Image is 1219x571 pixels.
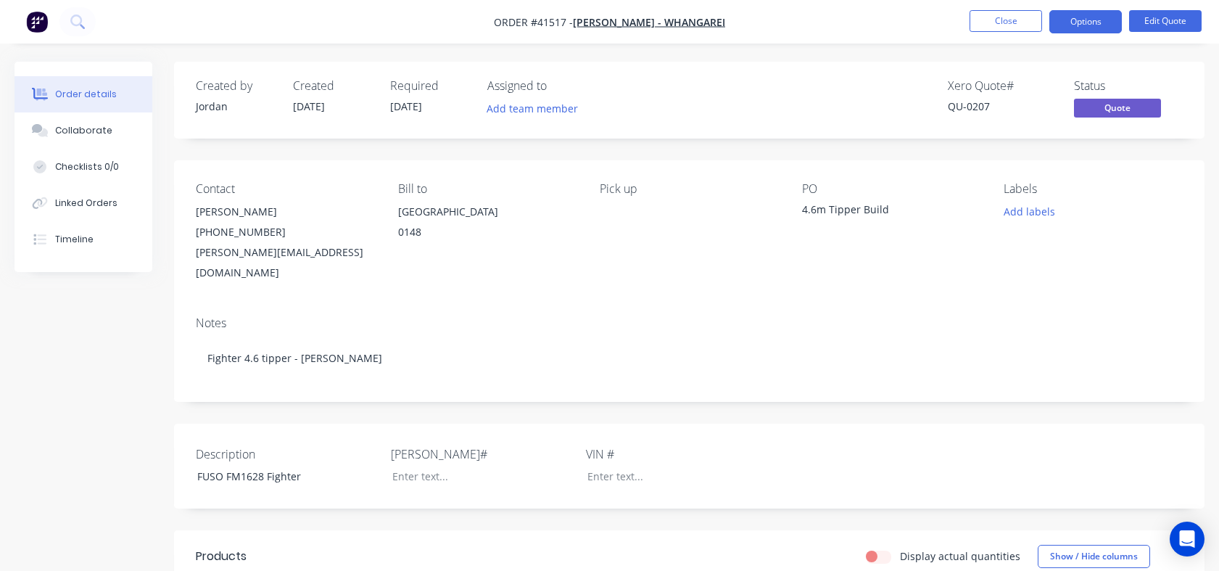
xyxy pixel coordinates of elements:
[293,79,373,93] div: Created
[398,222,577,242] div: 0148
[487,99,586,118] button: Add team member
[196,222,375,242] div: [PHONE_NUMBER]
[15,149,152,185] button: Checklists 0/0
[1074,99,1161,117] span: Quote
[600,182,779,196] div: Pick up
[15,112,152,149] button: Collaborate
[196,445,377,463] label: Description
[186,466,367,487] div: FUSO FM1628 Fighter
[55,88,117,101] div: Order details
[1049,10,1122,33] button: Options
[293,99,325,113] span: [DATE]
[479,99,586,118] button: Add team member
[15,221,152,258] button: Timeline
[15,185,152,221] button: Linked Orders
[398,182,577,196] div: Bill to
[390,99,422,113] span: [DATE]
[196,242,375,283] div: [PERSON_NAME][EMAIL_ADDRESS][DOMAIN_NAME]
[391,445,572,463] label: [PERSON_NAME]#
[1074,79,1183,93] div: Status
[196,548,247,565] div: Products
[196,336,1183,380] div: Fighter 4.6 tipper - [PERSON_NAME]
[586,445,767,463] label: VIN #
[900,549,1020,564] label: Display actual quantities
[802,182,981,196] div: PO
[196,79,276,93] div: Created by
[196,202,375,283] div: [PERSON_NAME][PHONE_NUMBER][PERSON_NAME][EMAIL_ADDRESS][DOMAIN_NAME]
[398,202,577,248] div: [GEOGRAPHIC_DATA]0148
[948,79,1057,93] div: Xero Quote #
[196,202,375,222] div: [PERSON_NAME]
[487,79,632,93] div: Assigned to
[1004,182,1183,196] div: Labels
[26,11,48,33] img: Factory
[196,182,375,196] div: Contact
[15,76,152,112] button: Order details
[802,202,981,222] div: 4.6m Tipper Build
[573,15,725,29] a: [PERSON_NAME] - Whangarei
[196,99,276,114] div: Jordan
[1074,99,1161,120] button: Quote
[196,316,1183,330] div: Notes
[398,202,577,222] div: [GEOGRAPHIC_DATA]
[970,10,1042,32] button: Close
[494,15,573,29] span: Order #41517 -
[55,233,94,246] div: Timeline
[948,99,1057,114] div: QU-0207
[55,124,112,137] div: Collaborate
[390,79,470,93] div: Required
[996,202,1062,221] button: Add labels
[1129,10,1202,32] button: Edit Quote
[1170,522,1204,556] div: Open Intercom Messenger
[55,160,119,173] div: Checklists 0/0
[55,197,117,210] div: Linked Orders
[1038,545,1150,568] button: Show / Hide columns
